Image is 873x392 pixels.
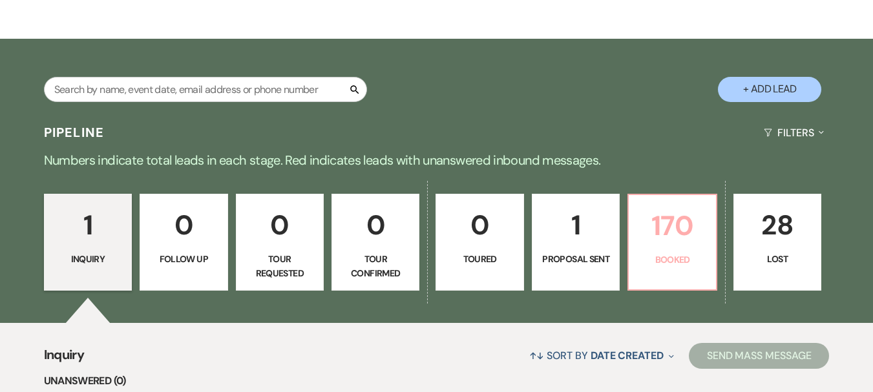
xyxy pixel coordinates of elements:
[591,349,664,362] span: Date Created
[44,345,85,373] span: Inquiry
[444,252,515,266] p: Toured
[44,194,132,291] a: 1Inquiry
[244,203,315,247] p: 0
[52,252,123,266] p: Inquiry
[44,373,830,389] li: Unanswered (0)
[444,203,515,247] p: 0
[529,349,545,362] span: ↑↓
[340,252,411,281] p: Tour Confirmed
[140,194,227,291] a: 0Follow Up
[244,252,315,281] p: Tour Requested
[148,252,219,266] p: Follow Up
[524,338,679,373] button: Sort By Date Created
[44,123,105,141] h3: Pipeline
[636,204,708,247] p: 170
[742,252,813,266] p: Lost
[52,203,123,247] p: 1
[436,194,523,291] a: 0Toured
[44,77,367,102] input: Search by name, event date, email address or phone number
[148,203,219,247] p: 0
[718,77,821,102] button: + Add Lead
[689,343,830,369] button: Send Mass Message
[331,194,419,291] a: 0Tour Confirmed
[742,203,813,247] p: 28
[236,194,324,291] a: 0Tour Requested
[340,203,411,247] p: 0
[540,252,611,266] p: Proposal Sent
[540,203,611,247] p: 1
[532,194,620,291] a: 1Proposal Sent
[759,116,829,150] button: Filters
[733,194,821,291] a: 28Lost
[636,253,708,267] p: Booked
[627,194,717,291] a: 170Booked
